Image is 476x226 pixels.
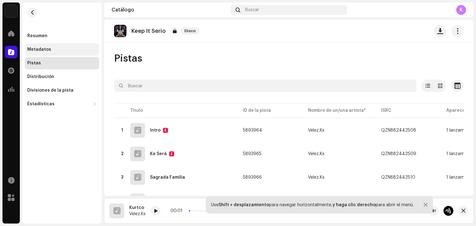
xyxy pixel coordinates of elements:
input: Buscar [114,80,416,92]
span: Velez.Ks [308,175,371,180]
re-m-nav-item: Distribución [25,71,99,83]
div: Velez.Ks [308,175,324,180]
div: QZN882442508 [381,128,416,133]
re-m-nav-item: Resumen [25,30,99,42]
div: 1 lanzamiento [446,152,475,156]
div: QZN882442509 [381,152,416,156]
span: 5893966 [243,175,262,180]
span: 5893965 [243,152,262,156]
re-m-nav-item: Metadatos [25,43,99,56]
div: Velez.Ks [129,211,146,216]
div: Velez.Ks [308,128,324,133]
div: Catálogo [112,7,228,12]
div: QZN882442510 [381,175,415,180]
span: Velez.Ks [308,128,371,133]
re-m-nav-item: Divisiones de la pista [25,84,99,97]
div: Estadísticas [27,102,55,106]
span: Buscar [245,7,259,12]
div: Resumen [27,33,47,38]
div: Divisiones de la pista [27,88,73,93]
div: E [163,128,168,133]
span: Velez.Ks [308,152,371,156]
span: 5893964 [243,128,262,133]
img: 731569b7-f9a5-49ce-927a-29f65510dbf5 [114,25,126,37]
p: Keep It Serio [131,28,166,34]
span: Pistas [114,52,142,65]
div: Metadatos [27,47,51,52]
div: Pistas [27,61,41,66]
div: Ke Será [150,152,167,156]
span: Disco [181,27,200,35]
div: 00:01 [170,208,186,213]
re-m-nav-item: Pistas [25,57,99,69]
div: Sagrada Familia [150,175,185,180]
div: Intro [150,128,161,133]
div: Distribución [27,74,54,79]
div: Velez.Ks [308,152,324,156]
div: 1 lanzamiento [446,128,475,133]
img: 48257be4-38e1-423f-bf03-81300282f8d9 [5,5,17,17]
div: K [456,5,466,15]
div: Kurtco [129,205,146,210]
div: 1 lanzamiento [446,175,475,180]
re-m-nav-dropdown: Estadísticas [25,98,99,110]
div: E [169,151,174,156]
